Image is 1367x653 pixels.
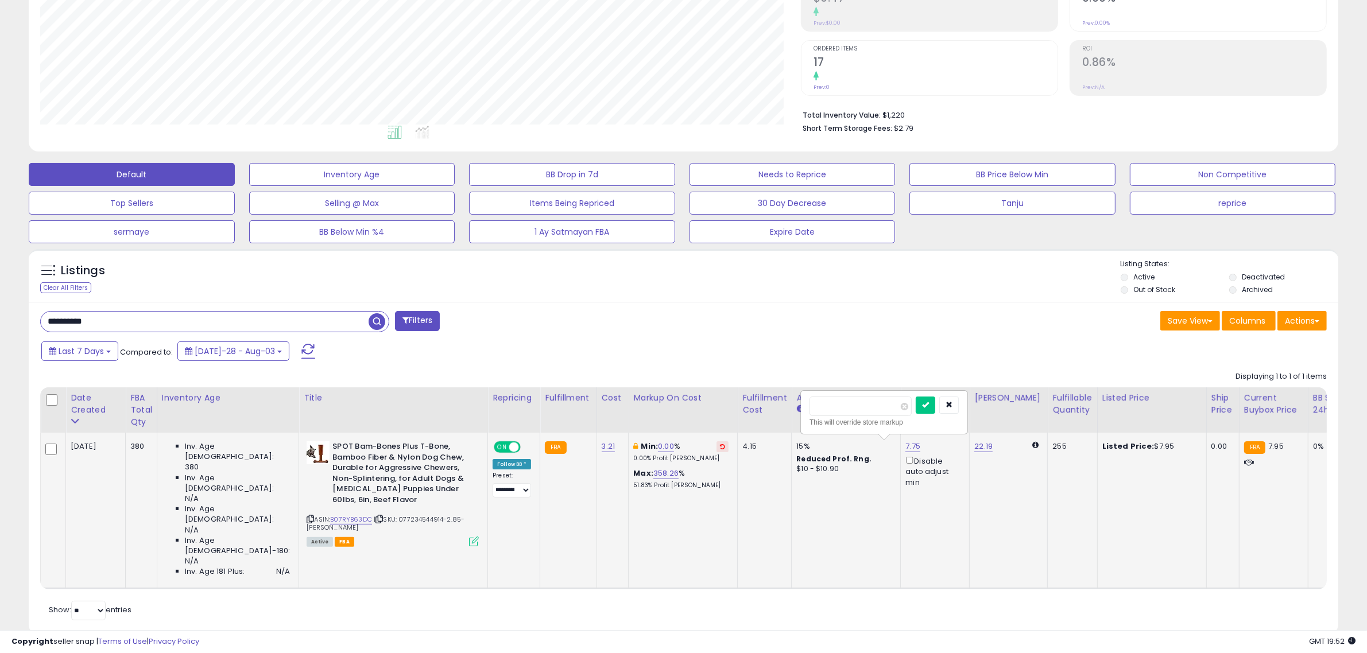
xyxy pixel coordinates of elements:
[11,636,199,647] div: seller snap | |
[1052,441,1088,452] div: 255
[98,636,147,647] a: Terms of Use
[1313,441,1351,452] div: 0%
[162,392,294,404] div: Inventory Age
[1242,285,1273,294] label: Archived
[814,46,1058,52] span: Ordered Items
[742,392,787,416] div: Fulfillment Cost
[1082,56,1326,71] h2: 0.86%
[1121,259,1338,270] p: Listing States:
[40,282,91,293] div: Clear All Filters
[602,441,615,452] a: 3.21
[1082,20,1110,26] small: Prev: 0.00%
[629,387,738,433] th: The percentage added to the cost of goods (COGS) that forms the calculator for Min & Max prices.
[633,468,653,479] b: Max:
[469,192,675,215] button: Items Being Repriced
[304,392,483,404] div: Title
[332,441,472,508] b: SPOT Bam-Bones Plus T-Bone, Bamboo Fiber & Nylon Dog Chew, Durable for Aggressive Chewers, Non-Sp...
[974,441,993,452] a: 22.19
[1133,272,1155,282] label: Active
[185,535,290,556] span: Inv. Age [DEMOGRAPHIC_DATA]-180:
[395,311,440,331] button: Filters
[909,192,1116,215] button: Tanju
[185,566,245,577] span: Inv. Age 181 Plus:
[1130,163,1336,186] button: Non Competitive
[690,192,896,215] button: 30 Day Decrease
[1211,392,1234,416] div: Ship Price
[796,454,872,464] b: Reduced Prof. Rng.
[71,392,121,416] div: Date Created
[330,515,372,524] a: B07RYB63DC
[29,163,235,186] button: Default
[803,110,881,120] b: Total Inventory Value:
[29,220,235,243] button: sermaye
[1244,441,1265,454] small: FBA
[469,220,675,243] button: 1 Ay Satmayan FBA
[545,441,566,454] small: FBA
[810,417,959,428] div: This will override store markup
[493,459,531,469] div: Follow BB *
[307,515,464,532] span: | SKU: 077234544914-2.85-[PERSON_NAME]
[1082,84,1105,91] small: Prev: N/A
[276,566,290,577] span: N/A
[905,441,920,452] a: 7.75
[796,392,896,404] div: Amazon Fees
[894,123,913,134] span: $2.79
[249,220,455,243] button: BB Below Min %4
[690,163,896,186] button: Needs to Reprice
[41,341,118,361] button: Last 7 Days
[149,636,199,647] a: Privacy Policy
[249,192,455,215] button: Selling @ Max
[633,441,729,462] div: %
[1211,441,1230,452] div: 0.00
[803,123,892,133] b: Short Term Storage Fees:
[185,473,290,493] span: Inv. Age [DEMOGRAPHIC_DATA]:
[1160,311,1220,331] button: Save View
[1268,441,1284,452] span: 7.95
[249,163,455,186] button: Inventory Age
[814,84,830,91] small: Prev: 0
[307,537,333,547] span: All listings currently available for purchase on Amazon
[61,263,105,279] h5: Listings
[307,441,330,464] img: 4112HQOVRGL._SL40_.jpg
[130,392,152,428] div: FBA Total Qty
[742,441,783,452] div: 4.15
[1130,192,1336,215] button: reprice
[49,604,131,615] span: Show: entries
[1313,392,1355,416] div: BB Share 24h.
[658,441,674,452] a: 0.00
[519,442,537,452] span: OFF
[1102,392,1202,404] div: Listed Price
[307,441,479,545] div: ASIN:
[493,392,535,404] div: Repricing
[1277,311,1327,331] button: Actions
[185,462,199,472] span: 380
[690,220,896,243] button: Expire Date
[974,392,1043,404] div: [PERSON_NAME]
[130,441,148,452] div: 380
[185,504,290,524] span: Inv. Age [DEMOGRAPHIC_DATA]:
[1229,315,1265,326] span: Columns
[335,537,354,547] span: FBA
[1244,392,1303,416] div: Current Buybox Price
[633,481,729,489] p: 51.83% Profit [PERSON_NAME]
[1102,441,1155,452] b: Listed Price:
[11,636,53,647] strong: Copyright
[1222,311,1276,331] button: Columns
[120,347,173,357] span: Compared to:
[796,404,803,414] small: Amazon Fees.
[814,56,1058,71] h2: 17
[653,468,679,479] a: 358.26
[796,464,892,474] div: $10 - $10.90
[495,442,509,452] span: ON
[796,441,892,452] div: 15%
[803,107,1318,121] li: $1,220
[185,525,199,535] span: N/A
[602,392,624,404] div: Cost
[1236,371,1327,382] div: Displaying 1 to 1 of 1 items
[633,468,729,489] div: %
[545,392,591,404] div: Fulfillment
[185,441,290,462] span: Inv. Age [DEMOGRAPHIC_DATA]:
[1242,272,1285,282] label: Deactivated
[633,454,729,462] p: 0.00% Profit [PERSON_NAME]
[71,441,117,452] div: [DATE]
